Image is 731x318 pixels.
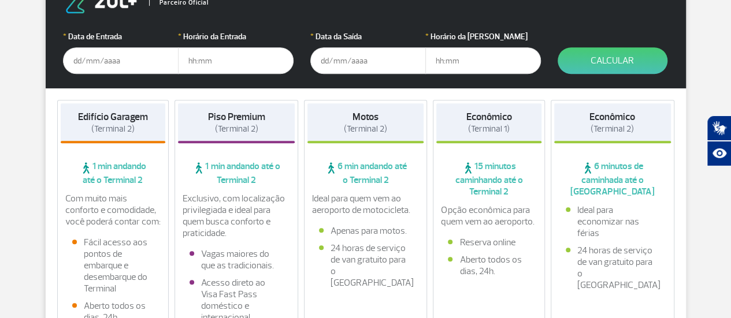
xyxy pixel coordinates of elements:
p: Ideal para quem vem ao aeroporto de motocicleta. [312,193,420,216]
span: 6 min andando até o Terminal 2 [307,160,424,186]
strong: Econômico [466,111,512,123]
li: Fácil acesso aos pontos de embarque e desembarque do Terminal [72,237,154,294]
li: Ideal para economizar nas férias [566,204,659,239]
div: Plugin de acessibilidade da Hand Talk. [707,115,731,166]
li: 24 horas de serviço de van gratuito para o [GEOGRAPHIC_DATA] [319,242,413,289]
label: Horário da [PERSON_NAME] [425,31,541,43]
label: Data da Saída [310,31,426,43]
span: 15 minutos caminhando até o Terminal 2 [436,160,541,197]
label: Horário da Entrada [178,31,294,43]
input: dd/mm/aaaa [310,47,426,74]
strong: Piso Premium [207,111,265,123]
strong: Motos [352,111,379,123]
span: 1 min andando até o Terminal 2 [178,160,295,186]
p: Com muito mais conforto e comodidade, você poderá contar com: [65,193,161,227]
span: (Terminal 2) [591,124,634,134]
span: (Terminal 2) [344,124,387,134]
span: 6 minutos de caminhada até o [GEOGRAPHIC_DATA] [554,160,671,197]
span: (Terminal 1) [468,124,510,134]
span: (Terminal 2) [214,124,258,134]
label: Data de Entrada [63,31,179,43]
li: Reserva online [448,237,530,248]
li: Apenas para motos. [319,225,413,237]
input: hh:mm [178,47,294,74]
li: Vagas maiores do que as tradicionais. [190,248,283,271]
button: Abrir recursos assistivos. [707,141,731,166]
li: 24 horas de serviço de van gratuito para o [GEOGRAPHIC_DATA] [566,245,659,291]
input: dd/mm/aaaa [63,47,179,74]
strong: Edifício Garagem [78,111,148,123]
p: Exclusivo, com localização privilegiada e ideal para quem busca conforto e praticidade. [183,193,290,239]
span: 1 min andando até o Terminal 2 [61,160,166,186]
p: Opção econômica para quem vem ao aeroporto. [441,204,537,227]
button: Calcular [558,47,667,74]
input: hh:mm [425,47,541,74]
button: Abrir tradutor de língua de sinais. [707,115,731,141]
span: (Terminal 2) [91,124,135,134]
li: Aberto todos os dias, 24h. [448,254,530,277]
strong: Econômico [589,111,635,123]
